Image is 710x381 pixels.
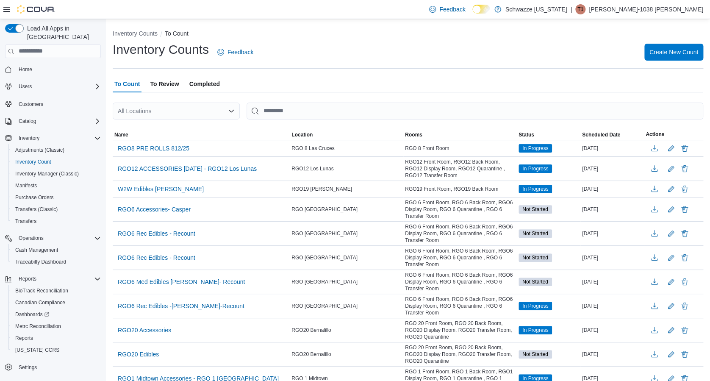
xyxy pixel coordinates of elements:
[666,162,676,175] button: Edit count details
[403,184,517,194] div: RGO19 Front Room, RGO19 Back Room
[12,333,36,343] a: Reports
[575,4,585,14] div: Thomas-1038 Aragon
[19,275,36,282] span: Reports
[679,204,690,214] button: Delete
[8,297,104,309] button: Canadian Compliance
[403,157,517,181] div: RGO12 Front Room, RGO12 Back Room, RGO12 Display Room, RGO12 Quarantine , RGO12 Transfer Room
[8,156,104,168] button: Inventory Count
[2,97,104,110] button: Customers
[15,247,58,253] span: Cash Management
[15,64,101,75] span: Home
[291,206,358,213] span: RGO [GEOGRAPHIC_DATA]
[114,227,199,240] button: RGO6 Rec Edibles - Recount
[118,144,189,153] span: RGO8 PRE ROLLS 812/25
[15,116,101,126] span: Catalog
[403,294,517,318] div: RGO 6 Front Room, RGO 6 Back Room, RGO6 Display Room, RGO 6 Quarantine , RGO 6 Transfer Room
[12,157,55,167] a: Inventory Count
[580,325,644,335] div: [DATE]
[12,169,82,179] a: Inventory Manager (Classic)
[666,300,676,312] button: Edit count details
[15,287,68,294] span: BioTrack Reconciliation
[12,245,101,255] span: Cash Management
[15,218,36,225] span: Transfers
[439,5,465,14] span: Feedback
[519,350,552,359] span: Not Started
[15,335,33,342] span: Reports
[519,185,552,193] span: In Progress
[114,162,260,175] button: RGO12 ACCESSORIES [DATE] - RGO12 Los Lunas
[19,83,32,90] span: Users
[403,270,517,294] div: RGO 6 Front Room, RGO 6 Back Room, RGO6 Display Room, RGO 6 Quarantine , RGO 6 Transfer Room
[2,63,104,75] button: Home
[644,44,703,61] button: Create New Count
[12,321,101,331] span: Metrc Reconciliation
[15,81,101,92] span: Users
[505,4,567,14] p: Schwazze [US_STATE]
[519,278,552,286] span: Not Started
[580,228,644,239] div: [DATE]
[15,362,101,373] span: Settings
[679,253,690,263] button: Delete
[12,169,101,179] span: Inventory Manager (Classic)
[118,229,195,238] span: RGO6 Rec Edibles - Recount
[12,309,53,320] a: Dashboards
[580,130,644,140] button: Scheduled Date
[666,227,676,240] button: Edit count details
[12,309,101,320] span: Dashboards
[580,143,644,153] div: [DATE]
[580,301,644,311] div: [DATE]
[666,275,676,288] button: Edit count details
[291,165,333,172] span: RGO12 Los Lunas
[114,251,199,264] button: RGO6 Rec Edibles - Recount
[12,298,101,308] span: Canadian Compliance
[118,326,171,334] span: RGO20 Accessories
[679,184,690,194] button: Delete
[649,48,698,56] span: Create New Count
[189,75,220,92] span: Completed
[679,164,690,174] button: Delete
[580,253,644,263] div: [DATE]
[15,311,49,318] span: Dashboards
[403,246,517,270] div: RGO 6 Front Room, RGO 6 Back Room, RGO6 Display Room, RGO 6 Quarantine , RGO 6 Transfer Room
[15,233,47,243] button: Operations
[15,64,36,75] a: Home
[19,66,32,73] span: Home
[2,232,104,244] button: Operations
[519,302,552,310] span: In Progress
[8,285,104,297] button: BioTrack Reconciliation
[15,362,40,373] a: Settings
[228,108,235,114] button: Open list of options
[519,164,552,173] span: In Progress
[580,277,644,287] div: [DATE]
[15,147,64,153] span: Adjustments (Classic)
[118,302,244,310] span: RGO6 Rec Edibles -[PERSON_NAME]-Recount
[113,29,703,39] nav: An example of EuiBreadcrumbs
[15,274,101,284] span: Reports
[582,131,620,138] span: Scheduled Date
[12,192,57,203] a: Purchase Orders
[8,256,104,268] button: Traceabilty Dashboard
[580,184,644,194] div: [DATE]
[19,135,39,142] span: Inventory
[403,318,517,342] div: RGO 20 Front Room, RGO 20 Back Room, RGO20 Display Room, RGO20 Transfer Room, RGO20 Quarantine
[113,130,290,140] button: Name
[522,165,548,172] span: In Progress
[291,303,358,309] span: RGO [GEOGRAPHIC_DATA]
[666,203,676,216] button: Edit count details
[114,131,128,138] span: Name
[2,132,104,144] button: Inventory
[114,142,193,155] button: RGO8 PRE ROLLS 812/25
[114,183,207,195] button: W2W Edibles [PERSON_NAME]
[403,197,517,221] div: RGO 6 Front Room, RGO 6 Back Room, RGO6 Display Room, RGO 6 Quarantine , RGO 6 Transfer Room
[118,253,195,262] span: RGO6 Rec Edibles - Recount
[519,205,552,214] span: Not Started
[214,44,257,61] a: Feedback
[118,350,159,359] span: RGO20 Edibles
[15,98,101,109] span: Customers
[8,309,104,320] a: Dashboards
[114,300,248,312] button: RGO6 Rec Edibles -[PERSON_NAME]-Recount
[291,230,358,237] span: RGO [GEOGRAPHIC_DATA]
[291,278,358,285] span: RGO [GEOGRAPHIC_DATA]
[679,301,690,311] button: Delete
